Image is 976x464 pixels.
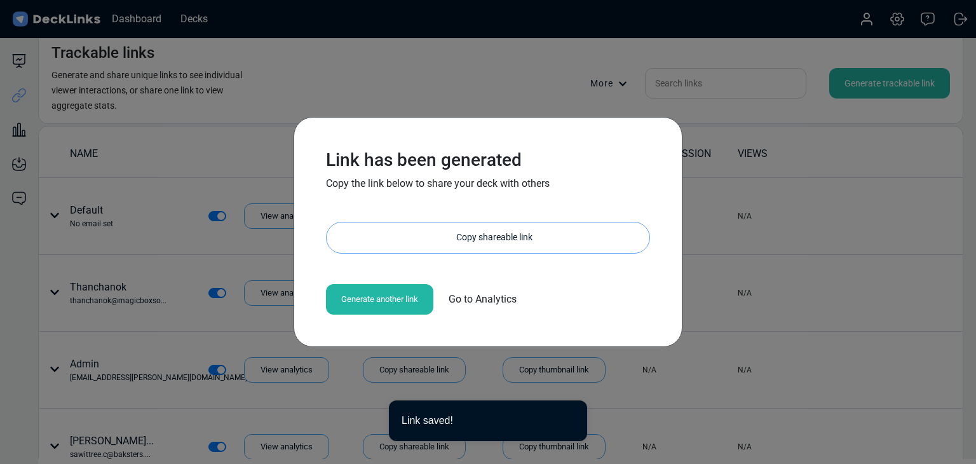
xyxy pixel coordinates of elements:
[449,292,517,307] span: Go to Analytics
[326,177,550,189] span: Copy the link below to share your deck with others
[567,413,574,426] button: close
[339,222,649,253] div: Copy shareable link
[326,149,650,171] h3: Link has been generated
[402,413,567,428] div: Link saved!
[326,284,433,315] div: Generate another link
